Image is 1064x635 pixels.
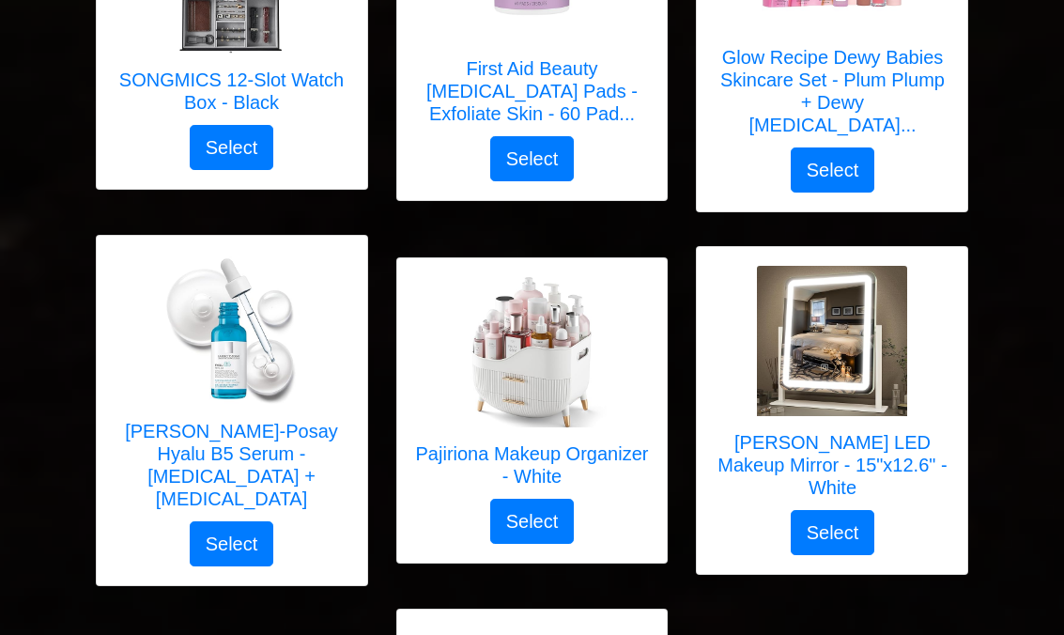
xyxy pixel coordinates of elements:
h5: SONGMICS 12-Slot Watch Box - Black [116,69,348,114]
img: FENNIO LED Makeup Mirror - 15"x12.6" - White [757,266,907,416]
img: Pajiriona Makeup Organizer - White [456,277,607,427]
h5: First Aid Beauty [MEDICAL_DATA] Pads - Exfoliate Skin - 60 Pad... [416,57,649,125]
img: La Roche-Posay Hyalu B5 Serum - Hyaluronic Acid + Vitamin B5 [157,255,307,405]
h5: Pajiriona Makeup Organizer - White [416,442,649,488]
button: Select [190,521,274,566]
button: Select [791,147,875,193]
h5: [PERSON_NAME] LED Makeup Mirror - 15"x12.6" - White [716,431,948,499]
button: Select [791,510,875,555]
a: La Roche-Posay Hyalu B5 Serum - Hyaluronic Acid + Vitamin B5 [PERSON_NAME]-Posay Hyalu B5 Serum -... [116,255,348,521]
button: Select [190,125,274,170]
button: Select [490,136,575,181]
button: Select [490,499,575,544]
h5: [PERSON_NAME]-Posay Hyalu B5 Serum - [MEDICAL_DATA] + [MEDICAL_DATA] [116,420,348,510]
h5: Glow Recipe Dewy Babies Skincare Set - Plum Plump + Dewy [MEDICAL_DATA]... [716,46,948,136]
a: FENNIO LED Makeup Mirror - 15"x12.6" - White [PERSON_NAME] LED Makeup Mirror - 15"x12.6" - White [716,266,948,510]
a: Pajiriona Makeup Organizer - White Pajiriona Makeup Organizer - White [416,277,649,499]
